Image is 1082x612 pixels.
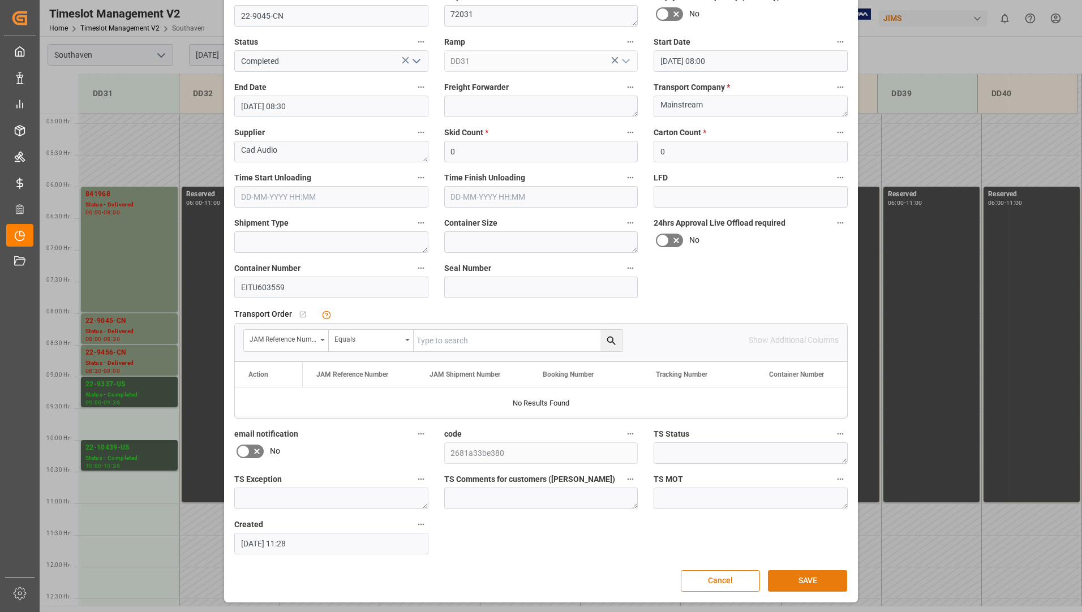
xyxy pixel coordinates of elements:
input: DD-MM-YYYY HH:MM [234,96,428,117]
span: No [270,445,280,457]
button: Container Size [623,216,638,230]
input: Type to search [414,330,622,351]
div: Action [248,370,268,378]
span: Seal Number [444,262,491,274]
span: Container Number [769,370,824,378]
button: Start Date [833,35,848,49]
span: 24hrs Approval Live Offload required [654,217,785,229]
textarea: 72031 [444,5,638,27]
textarea: Mainstream [654,96,848,117]
span: No [689,8,699,20]
button: Transport Company * [833,80,848,94]
button: Shipment Type [414,216,428,230]
span: Container Size [444,217,497,229]
div: Equals [334,331,401,344]
span: Supplier [234,127,265,139]
button: TS Status [833,426,848,441]
span: Container Number [234,262,300,274]
span: Time Start Unloading [234,172,311,184]
div: JAM Reference Number [250,331,316,344]
input: DD-MM-YYYY HH:MM [444,186,638,208]
span: Booking Number [543,370,594,378]
button: code [623,426,638,441]
button: Carton Count * [833,125,848,140]
button: 24hrs Approval Live Offload required [833,216,848,230]
span: No [689,234,699,246]
textarea: Cad Audio [234,141,428,162]
button: TS Exception [414,472,428,486]
input: Type to search/select [444,50,638,72]
span: TS Status [654,428,689,440]
button: Freight Forwarder [623,80,638,94]
input: DD-MM-YYYY HH:MM [234,186,428,208]
span: TS Exception [234,473,282,485]
button: search button [600,330,622,351]
span: Status [234,36,258,48]
span: email notification [234,428,298,440]
span: Transport Company [654,81,730,93]
button: LFD [833,170,848,185]
button: open menu [617,53,634,70]
button: Time Finish Unloading [623,170,638,185]
span: Time Finish Unloading [444,172,525,184]
button: Cancel [681,570,760,592]
span: Created [234,519,263,531]
span: Transport Order [234,308,292,320]
button: open menu [407,53,424,70]
button: Seal Number [623,261,638,275]
span: Carton Count [654,127,706,139]
span: Start Date [654,36,690,48]
button: Supplier [414,125,428,140]
button: Created [414,517,428,532]
button: SAVE [768,570,847,592]
button: open menu [329,330,414,351]
button: Skid Count * [623,125,638,140]
button: Ramp [623,35,638,49]
span: code [444,428,462,440]
button: Status [414,35,428,49]
span: LFD [654,172,668,184]
button: Time Start Unloading [414,170,428,185]
span: Shipment Type [234,217,289,229]
span: Skid Count [444,127,488,139]
span: TS MOT [654,473,683,485]
span: Ramp [444,36,465,48]
span: TS Comments for customers ([PERSON_NAME]) [444,473,615,485]
input: DD-MM-YYYY HH:MM [654,50,848,72]
span: End Date [234,81,267,93]
span: Tracking Number [656,370,707,378]
input: DD-MM-YYYY HH:MM [234,533,428,554]
button: open menu [244,330,329,351]
span: JAM Reference Number [316,370,388,378]
button: TS Comments for customers ([PERSON_NAME]) [623,472,638,486]
input: Type to search/select [234,50,428,72]
button: End Date [414,80,428,94]
span: JAM Shipment Number [430,370,500,378]
button: TS MOT [833,472,848,486]
span: Freight Forwarder [444,81,509,93]
button: Container Number [414,261,428,275]
button: email notification [414,426,428,441]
